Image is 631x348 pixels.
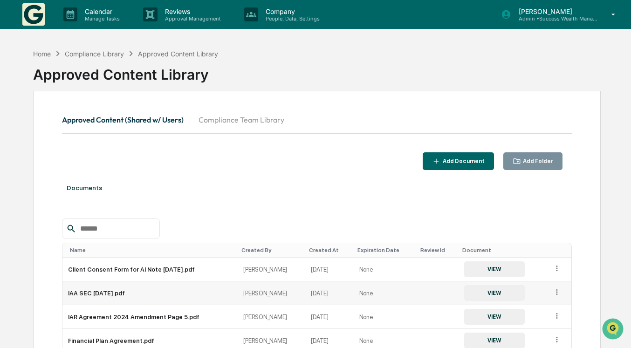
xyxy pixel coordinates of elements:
[33,59,601,83] div: Approved Content Library
[238,305,305,329] td: [PERSON_NAME]
[462,247,543,253] div: Toggle SortBy
[62,109,572,131] div: secondary tabs example
[66,157,113,165] a: Powered byPylon
[354,281,417,305] td: None
[93,158,113,165] span: Pylon
[305,281,353,305] td: [DATE]
[511,15,598,22] p: Admin • Success Wealth Management
[9,118,17,126] div: 🖐️
[65,50,124,58] div: Compliance Library
[441,158,485,164] div: Add Document
[305,258,353,281] td: [DATE]
[77,117,116,127] span: Attestations
[62,258,238,281] td: Client Consent Form for AI Note [DATE].pdf
[70,247,234,253] div: Toggle SortBy
[158,74,170,85] button: Start new chat
[6,114,64,130] a: 🖐️Preclearance
[24,42,154,52] input: Clear
[241,247,302,253] div: Toggle SortBy
[423,152,494,171] button: Add Document
[238,258,305,281] td: [PERSON_NAME]
[158,7,226,15] p: Reviews
[68,118,75,126] div: 🗄️
[503,152,563,171] button: Add Folder
[77,7,124,15] p: Calendar
[32,81,118,88] div: We're available if you need us!
[62,305,238,329] td: IAR Agreement 2024 Amendment Page 5.pdf
[64,114,119,130] a: 🗄️Attestations
[601,317,626,342] iframe: Open customer support
[464,309,525,325] button: VIEW
[258,15,324,22] p: People, Data, Settings
[9,20,170,34] p: How can we help?
[62,175,572,201] div: Documents
[33,50,51,58] div: Home
[6,131,62,148] a: 🔎Data Lookup
[32,71,153,81] div: Start new chat
[77,15,124,22] p: Manage Tasks
[420,247,455,253] div: Toggle SortBy
[19,135,59,144] span: Data Lookup
[521,158,553,164] div: Add Folder
[258,7,324,15] p: Company
[22,3,45,26] img: logo
[464,261,525,277] button: VIEW
[19,117,60,127] span: Preclearance
[555,247,568,253] div: Toggle SortBy
[357,247,413,253] div: Toggle SortBy
[309,247,350,253] div: Toggle SortBy
[511,7,598,15] p: [PERSON_NAME]
[354,305,417,329] td: None
[354,258,417,281] td: None
[191,109,292,131] button: Compliance Team Library
[464,285,525,301] button: VIEW
[9,71,26,88] img: 1746055101610-c473b297-6a78-478c-a979-82029cc54cd1
[62,109,191,131] button: Approved Content (Shared w/ Users)
[305,305,353,329] td: [DATE]
[62,281,238,305] td: IAA SEC [DATE].pdf
[9,136,17,143] div: 🔎
[238,281,305,305] td: [PERSON_NAME]
[138,50,218,58] div: Approved Content Library
[158,15,226,22] p: Approval Management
